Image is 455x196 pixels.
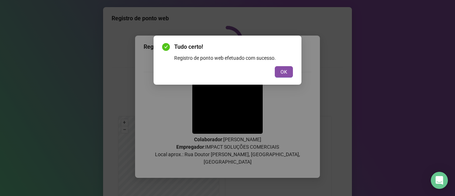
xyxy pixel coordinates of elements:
[174,43,293,51] span: Tudo certo!
[280,68,287,76] span: OK
[162,43,170,51] span: check-circle
[275,66,293,78] button: OK
[431,172,448,189] div: Open Intercom Messenger
[174,54,293,62] div: Registro de ponto web efetuado com sucesso.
